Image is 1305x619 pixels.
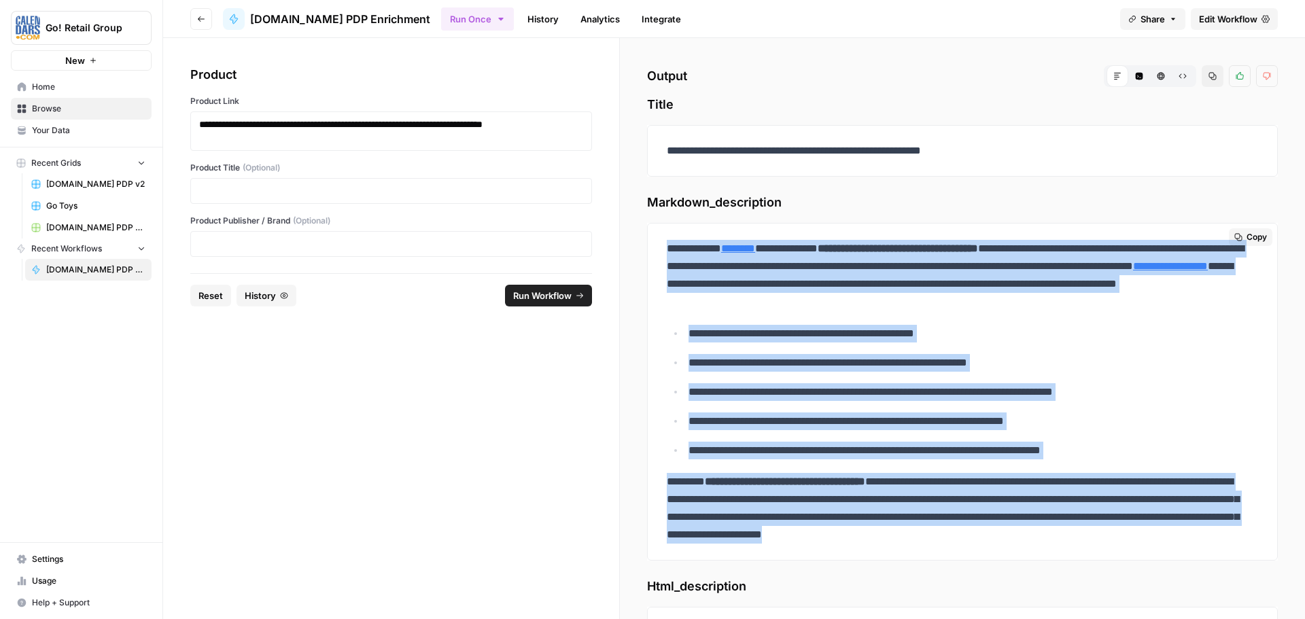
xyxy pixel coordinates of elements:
label: Product Link [190,95,592,107]
span: [DOMAIN_NAME] PDP Enrichment [250,11,430,27]
span: Markdown_description [647,193,1278,212]
button: Recent Workflows [11,238,152,259]
label: Product Publisher / Brand [190,215,592,227]
a: Usage [11,570,152,592]
span: Title [647,95,1278,114]
span: Html_description [647,577,1278,596]
a: Integrate [633,8,689,30]
span: Usage [32,575,145,587]
span: Settings [32,553,145,565]
button: Run Once [441,7,514,31]
a: Browse [11,98,152,120]
button: Share [1120,8,1185,30]
a: Settings [11,548,152,570]
label: Product Title [190,162,592,174]
button: New [11,50,152,71]
span: [DOMAIN_NAME] PDP Enrichment Grid [46,222,145,234]
a: Home [11,76,152,98]
span: Go Toys [46,200,145,212]
button: Help + Support [11,592,152,614]
span: Reset [198,289,223,302]
a: [DOMAIN_NAME] PDP v2 [25,173,152,195]
span: Recent Grids [31,157,81,169]
span: Help + Support [32,597,145,609]
span: Run Workflow [513,289,572,302]
span: Copy [1247,231,1267,243]
button: Workspace: Go! Retail Group [11,11,152,45]
a: Edit Workflow [1191,8,1278,30]
span: History [245,289,276,302]
span: [DOMAIN_NAME] PDP v2 [46,178,145,190]
a: Your Data [11,120,152,141]
span: Edit Workflow [1199,12,1257,26]
button: Recent Grids [11,153,152,173]
span: Browse [32,103,145,115]
h2: Output [647,65,1278,87]
span: Go! Retail Group [46,21,128,35]
img: Go! Retail Group Logo [16,16,40,40]
span: Share [1141,12,1165,26]
button: Run Workflow [505,285,592,306]
span: New [65,54,85,67]
span: (Optional) [243,162,280,174]
a: History [519,8,567,30]
span: Recent Workflows [31,243,102,255]
button: History [237,285,296,306]
button: Copy [1229,228,1272,246]
a: [DOMAIN_NAME] PDP Enrichment [25,259,152,281]
button: Reset [190,285,231,306]
span: Home [32,81,145,93]
a: [DOMAIN_NAME] PDP Enrichment [223,8,430,30]
span: Your Data [32,124,145,137]
a: Analytics [572,8,628,30]
span: (Optional) [293,215,330,227]
a: Go Toys [25,195,152,217]
div: Product [190,65,592,84]
span: [DOMAIN_NAME] PDP Enrichment [46,264,145,276]
a: [DOMAIN_NAME] PDP Enrichment Grid [25,217,152,238]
